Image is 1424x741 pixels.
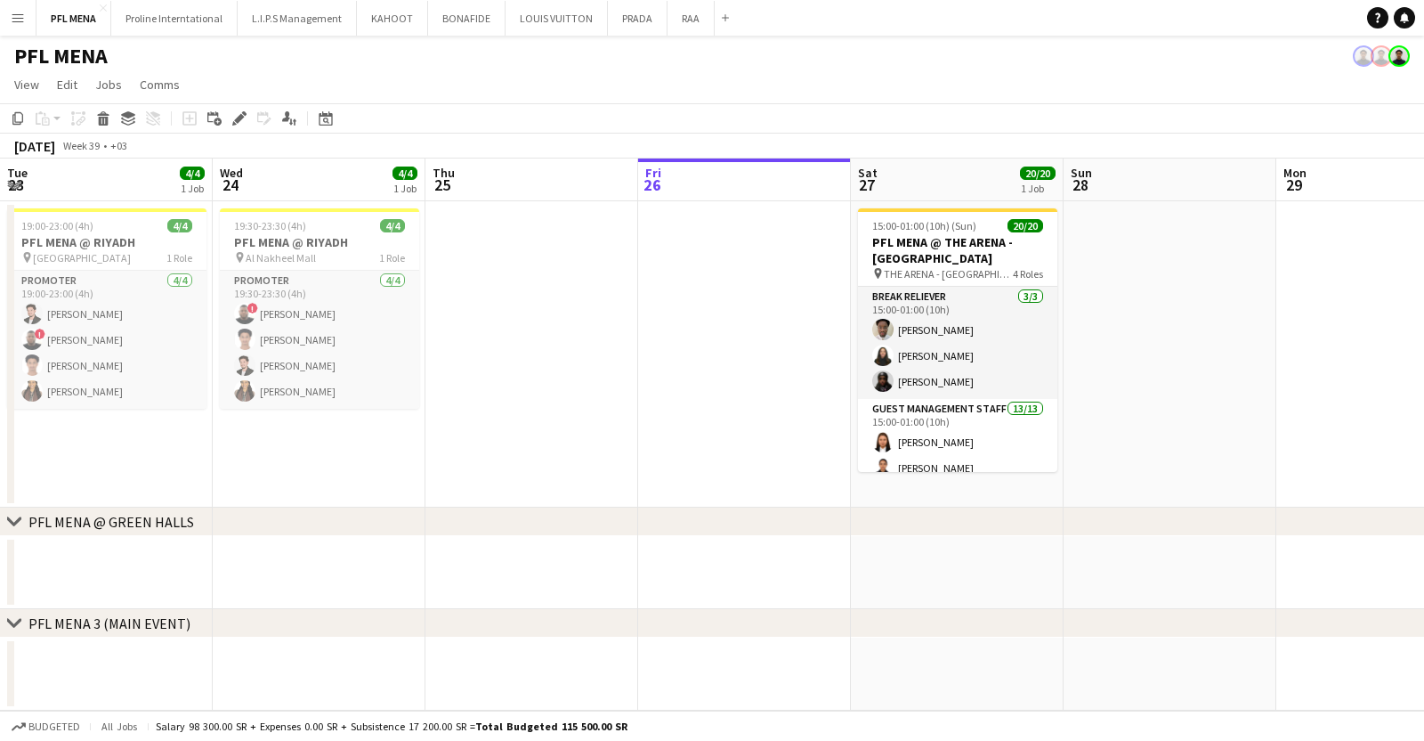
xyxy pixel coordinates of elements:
[667,1,715,36] button: RAA
[884,267,1013,281] span: THE ARENA - [GEOGRAPHIC_DATA]
[1283,165,1307,181] span: Mon
[246,251,316,265] span: Al Nakheel Mall
[1388,45,1410,67] app-user-avatar: Kenan Tesfaselase
[14,43,108,69] h1: PFL MENA
[59,139,103,152] span: Week 39
[475,720,627,733] span: Total Budgeted 115 500.00 SR
[1007,219,1043,232] span: 20/20
[50,73,85,96] a: Edit
[506,1,608,36] button: LOUIS VUITTON
[1020,167,1056,180] span: 20/20
[166,251,192,265] span: 1 Role
[247,303,258,313] span: !
[7,73,46,96] a: View
[140,77,180,93] span: Comms
[7,234,206,250] h3: PFL MENA @ RIYADH
[234,219,306,232] span: 19:30-23:30 (4h)
[111,1,238,36] button: Proline Interntational
[21,219,93,232] span: 19:00-23:00 (4h)
[872,219,976,232] span: 15:00-01:00 (10h) (Sun)
[36,1,111,36] button: PFL MENA
[380,219,405,232] span: 4/4
[4,175,28,195] span: 23
[28,721,80,733] span: Budgeted
[1353,45,1374,67] app-user-avatar: Kenan Tesfaselase
[180,167,205,180] span: 4/4
[181,182,204,195] div: 1 Job
[9,717,83,737] button: Budgeted
[608,1,667,36] button: PRADA
[57,77,77,93] span: Edit
[7,208,206,409] app-job-card: 19:00-23:00 (4h)4/4PFL MENA @ RIYADH [GEOGRAPHIC_DATA]1 RolePromoter4/419:00-23:00 (4h)[PERSON_NA...
[167,219,192,232] span: 4/4
[220,165,243,181] span: Wed
[110,139,127,152] div: +03
[156,720,627,733] div: Salary 98 300.00 SR + Expenses 0.00 SR + Subsistence 17 200.00 SR =
[645,165,661,181] span: Fri
[855,175,878,195] span: 27
[28,615,190,632] div: PFL MENA 3 (MAIN EVENT)
[643,175,661,195] span: 26
[33,251,131,265] span: [GEOGRAPHIC_DATA]
[238,1,357,36] button: L.I.P.S Management
[95,77,122,93] span: Jobs
[858,234,1057,266] h3: PFL MENA @ THE ARENA - [GEOGRAPHIC_DATA]
[357,1,428,36] button: KAHOOT
[1013,267,1043,281] span: 4 Roles
[35,329,45,339] span: !
[379,251,405,265] span: 1 Role
[28,513,194,531] div: PFL MENA @ GREEN HALLS
[7,271,206,409] app-card-role: Promoter4/419:00-23:00 (4h)[PERSON_NAME]![PERSON_NAME][PERSON_NAME][PERSON_NAME]
[133,73,187,96] a: Comms
[7,165,28,181] span: Tue
[430,175,455,195] span: 25
[14,77,39,93] span: View
[1371,45,1392,67] app-user-avatar: Kenan Tesfaselase
[1071,165,1092,181] span: Sun
[220,208,419,409] app-job-card: 19:30-23:30 (4h)4/4PFL MENA @ RIYADH Al Nakheel Mall1 RolePromoter4/419:30-23:30 (4h)![PERSON_NAM...
[220,271,419,409] app-card-role: Promoter4/419:30-23:30 (4h)![PERSON_NAME][PERSON_NAME][PERSON_NAME][PERSON_NAME]
[14,137,55,155] div: [DATE]
[1021,182,1055,195] div: 1 Job
[858,287,1057,399] app-card-role: Break reliever3/315:00-01:00 (10h)[PERSON_NAME][PERSON_NAME][PERSON_NAME]
[428,1,506,36] button: BONAFIDE
[392,167,417,180] span: 4/4
[88,73,129,96] a: Jobs
[220,234,419,250] h3: PFL MENA @ RIYADH
[433,165,455,181] span: Thu
[1281,175,1307,195] span: 29
[858,165,878,181] span: Sat
[217,175,243,195] span: 24
[393,182,417,195] div: 1 Job
[858,208,1057,472] app-job-card: 15:00-01:00 (10h) (Sun)20/20PFL MENA @ THE ARENA - [GEOGRAPHIC_DATA] THE ARENA - [GEOGRAPHIC_DATA...
[98,720,141,733] span: All jobs
[1068,175,1092,195] span: 28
